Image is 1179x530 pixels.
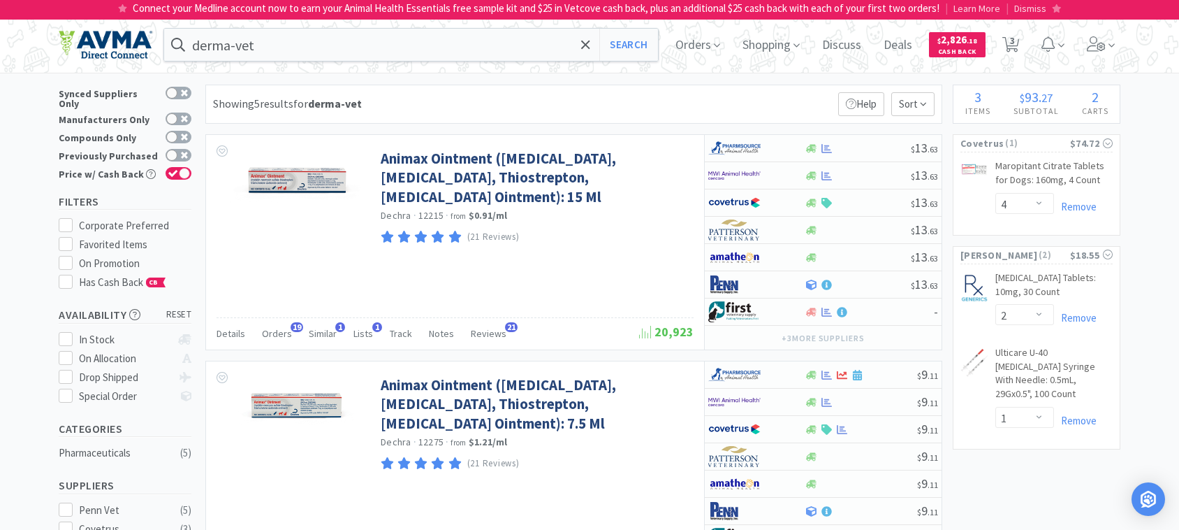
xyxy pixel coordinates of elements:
span: ( 1 ) [1004,136,1070,150]
strong: derma-vet [308,96,362,110]
h4: Subtotal [1002,104,1070,117]
span: from [451,211,466,221]
span: 13 [911,249,938,265]
img: 2cd0bc34c7274e84833df1a7bf34b017_588362.png [960,162,988,176]
span: Covetrus [960,136,1004,151]
img: aebb3e84990e4ed8b130d6b4f9419d0f_402692.png [227,149,367,211]
img: f5e969b455434c6296c6d81ef179fa71_3.png [708,446,761,467]
a: [MEDICAL_DATA] Tablets: 10mg, 30 Count [995,271,1113,304]
span: 12275 [418,436,444,448]
span: · [413,209,416,222]
span: . 18 [967,36,977,45]
img: f6b2451649754179b5b4e0c70c3f7cb0_2.png [708,165,761,186]
p: (21 Reviews) [467,230,520,245]
span: 93 [1025,88,1039,106]
div: ( 5 ) [180,445,191,461]
span: . 63 [928,253,938,264]
span: 13 [911,276,938,292]
button: +3more suppliers [775,329,872,348]
a: Dechra [381,436,411,448]
span: $ [911,199,915,209]
span: $ [911,280,915,291]
span: Notes [429,327,454,340]
img: e4e33dab9f054f5782a47901c742baa9_102.png [59,30,152,59]
span: Cash Back [937,48,977,57]
div: $18.55 [1070,248,1113,263]
span: - [934,303,938,320]
span: . 11 [928,507,938,517]
span: 9 [917,475,938,492]
h4: Items [953,104,1002,117]
img: 67d67680309e4a0bb49a5ff0391dcc42_6.png [708,301,761,322]
strong: $0.91 / ml [469,209,508,222]
a: Remove [1054,200,1097,213]
a: Remove [1054,311,1097,324]
img: f5e969b455434c6296c6d81ef179fa71_3.png [708,220,761,241]
span: $ [917,480,921,490]
div: Open Intercom Messenger [1132,482,1165,516]
div: Pharmaceuticals [59,445,172,461]
span: $ [911,226,915,236]
span: 13 [911,140,938,156]
span: Details [217,327,245,340]
span: Dismiss [1014,2,1046,15]
div: Showing 5 results [213,95,362,113]
div: Special Order [79,388,172,405]
span: [PERSON_NAME] [960,248,1037,263]
div: Compounds Only [59,131,159,143]
img: 7915dbd3f8974342a4dc3feb8efc1740_58.png [708,364,761,385]
span: . 63 [928,144,938,155]
img: c39730fda1594902b1fd6a54b9230563_402694.png [227,375,367,434]
div: Corporate Preferred [79,217,192,234]
span: · [413,436,416,448]
span: Discuss [816,17,867,73]
img: 3331a67d23dc422aa21b1ec98afbf632_11.png [708,247,761,268]
a: Discuss [816,39,867,52]
div: ( 5 ) [180,502,191,519]
span: $ [911,144,915,155]
a: Ulticare U-40 [MEDICAL_DATA] Syringe With Needle: 0.5mL, 29Gx0.5", 100 Count [995,346,1113,406]
div: Price w/ Cash Back [59,167,159,179]
img: 77fca1acd8b6420a9015268ca798ef17_1.png [708,192,761,213]
span: $ [917,507,921,517]
div: In Stock [79,331,172,348]
span: CB [147,278,161,287]
div: Drop Shipped [79,369,172,386]
span: . 11 [928,398,938,408]
span: 1 [335,322,345,332]
span: Lists [353,327,373,340]
div: Favorited Items [79,236,192,253]
span: reset [166,308,192,322]
h5: Categories [59,421,191,437]
button: Search [599,29,657,61]
span: . 11 [928,452,938,463]
img: 0eeb2c6895814d0b946a3228b1d773ec_430880.jpeg [960,274,988,302]
span: 19 [291,322,303,332]
a: Animax Ointment ([MEDICAL_DATA], [MEDICAL_DATA], Thiostrepton, [MEDICAL_DATA] Ointment): 7.5 Ml [381,375,690,433]
strong: $1.21 / ml [469,436,508,448]
span: Learn More [953,2,1000,15]
img: 77fca1acd8b6420a9015268ca798ef17_1.png [708,419,761,440]
span: Shopping [737,17,805,73]
span: 9 [917,366,938,382]
span: 3 [974,88,981,106]
span: $ [937,36,941,45]
span: . 63 [928,171,938,182]
h5: Availability [59,307,191,323]
span: 20,923 [639,324,694,340]
span: Sort [891,92,935,116]
span: 21 [505,322,518,332]
a: 3 [997,41,1025,53]
a: Dechra [381,209,411,222]
span: . 63 [928,280,938,291]
div: On Promotion [79,255,192,272]
div: . [1002,90,1070,104]
span: Orders [670,17,726,73]
p: Help [838,92,884,116]
img: f6b2451649754179b5b4e0c70c3f7cb0_2.png [708,392,761,413]
span: 9 [917,503,938,519]
span: $ [911,171,915,182]
div: $74.72 [1070,136,1113,151]
img: 05f73174122b4238b22bb46887457214_51073.jpeg [960,349,988,377]
span: 3 [1010,13,1015,69]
